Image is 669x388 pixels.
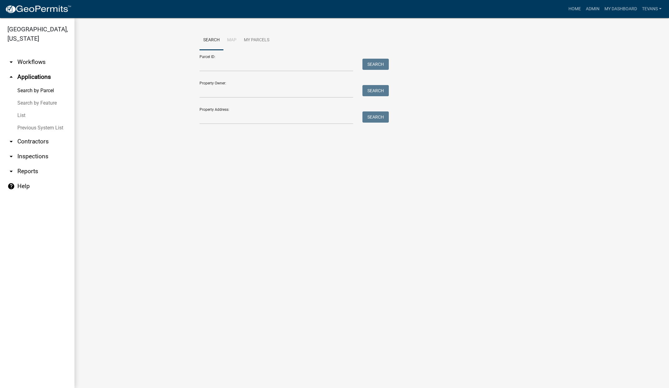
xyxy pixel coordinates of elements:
[240,30,273,50] a: My Parcels
[7,73,15,81] i: arrow_drop_up
[602,3,640,15] a: My Dashboard
[362,85,389,96] button: Search
[362,111,389,123] button: Search
[7,153,15,160] i: arrow_drop_down
[200,30,223,50] a: Search
[7,138,15,145] i: arrow_drop_down
[566,3,583,15] a: Home
[7,58,15,66] i: arrow_drop_down
[7,168,15,175] i: arrow_drop_down
[7,183,15,190] i: help
[640,3,664,15] a: tevans
[583,3,602,15] a: Admin
[362,59,389,70] button: Search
